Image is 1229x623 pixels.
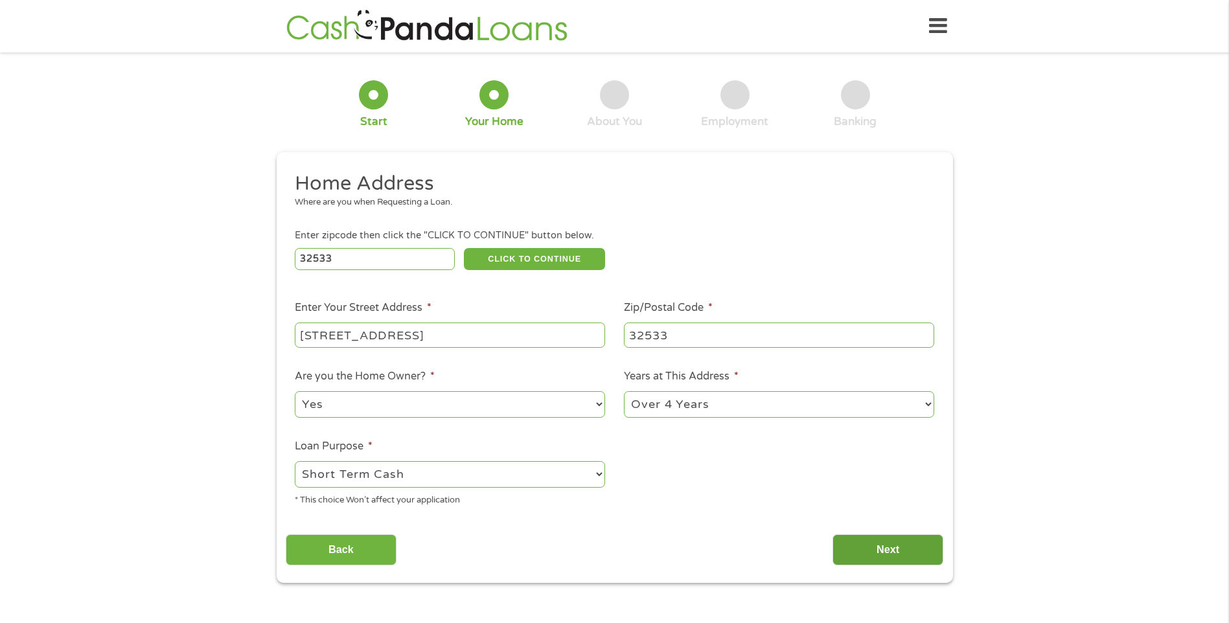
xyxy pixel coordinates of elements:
label: Zip/Postal Code [624,301,713,315]
div: Banking [834,115,877,129]
label: Enter Your Street Address [295,301,431,315]
button: CLICK TO CONTINUE [464,248,605,270]
input: Next [833,534,943,566]
div: Your Home [465,115,523,129]
div: Enter zipcode then click the "CLICK TO CONTINUE" button below. [295,229,934,243]
div: Start [360,115,387,129]
div: About You [587,115,642,129]
input: Enter Zipcode (e.g 01510) [295,248,455,270]
div: * This choice Won’t affect your application [295,490,605,507]
img: GetLoanNow Logo [282,8,571,45]
input: 1 Main Street [295,323,605,347]
input: Back [286,534,396,566]
h2: Home Address [295,171,925,197]
div: Where are you when Requesting a Loan. [295,196,925,209]
div: Employment [701,115,768,129]
label: Are you the Home Owner? [295,370,435,383]
label: Loan Purpose [295,440,373,453]
label: Years at This Address [624,370,739,383]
